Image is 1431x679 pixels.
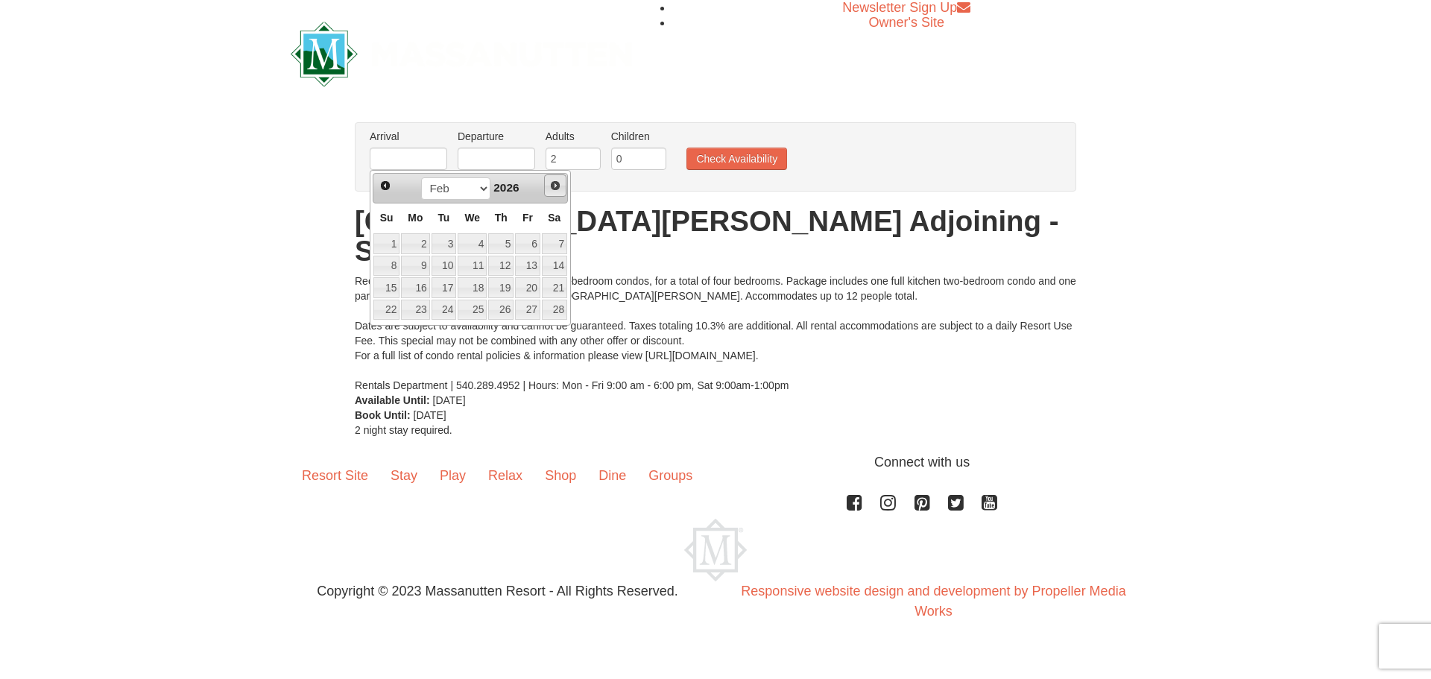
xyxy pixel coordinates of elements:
[373,277,399,298] a: 15
[401,233,429,254] a: 2
[488,233,514,254] a: 5
[431,277,458,299] td: available
[355,274,1076,393] div: Receive 10% off for booking two adjoining two-bedroom condos, for a total of four bedrooms. Packa...
[457,233,487,255] td: available
[869,15,944,30] a: Owner's Site
[488,256,514,277] a: 12
[542,233,567,254] a: 7
[279,581,715,601] p: Copyright © 2023 Massanutten Resort - All Rights Reserved.
[487,255,514,277] td: available
[373,233,400,255] td: available
[291,22,632,86] img: Massanutten Resort Logo
[457,277,487,299] td: available
[432,300,457,320] a: 24
[541,255,568,277] td: available
[686,148,787,170] button: Check Availability
[373,300,399,320] a: 22
[741,584,1125,619] a: Responsive website design and development by Propeller Media Works
[431,233,458,255] td: available
[458,233,487,254] a: 4
[291,452,1140,473] p: Connect with us
[414,409,446,421] span: [DATE]
[373,233,399,254] a: 1
[515,233,540,254] a: 6
[487,233,514,255] td: available
[515,256,540,277] a: 13
[611,129,666,144] label: Children
[548,212,560,224] span: Saturday
[464,212,480,224] span: Wednesday
[401,256,429,277] a: 9
[458,256,487,277] a: 11
[400,277,430,299] td: available
[291,452,379,499] a: Resort Site
[549,180,561,192] span: Next
[432,233,457,254] a: 3
[373,299,400,321] td: available
[437,212,449,224] span: Tuesday
[375,175,396,196] a: Prev
[432,277,457,298] a: 17
[457,255,487,277] td: available
[380,212,394,224] span: Sunday
[379,452,429,499] a: Stay
[541,299,568,321] td: available
[373,255,400,277] td: available
[458,129,535,144] label: Departure
[429,452,477,499] a: Play
[544,174,566,197] a: Next
[542,300,567,320] a: 28
[493,181,519,194] span: 2026
[457,299,487,321] td: available
[431,299,458,321] td: available
[495,212,508,224] span: Thursday
[546,129,601,144] label: Adults
[541,277,568,299] td: available
[373,256,399,277] a: 8
[488,277,514,298] a: 19
[401,300,429,320] a: 23
[355,409,411,421] strong: Book Until:
[587,452,637,499] a: Dine
[370,129,447,144] label: Arrival
[488,300,514,320] a: 26
[355,206,1076,266] h1: [GEOGRAPHIC_DATA][PERSON_NAME] Adjoining - Sleeps 12
[514,277,541,299] td: available
[291,34,632,69] a: Massanutten Resort
[487,277,514,299] td: available
[401,277,429,298] a: 16
[514,299,541,321] td: available
[637,452,704,499] a: Groups
[515,300,540,320] a: 27
[515,277,540,298] a: 20
[541,233,568,255] td: available
[684,519,747,581] img: Massanutten Resort Logo
[355,424,452,436] span: 2 night stay required.
[408,212,423,224] span: Monday
[487,299,514,321] td: available
[477,452,534,499] a: Relax
[458,300,487,320] a: 25
[433,394,466,406] span: [DATE]
[373,277,400,299] td: available
[355,394,430,406] strong: Available Until:
[400,299,430,321] td: available
[514,255,541,277] td: available
[432,256,457,277] a: 10
[542,277,567,298] a: 21
[514,233,541,255] td: available
[458,277,487,298] a: 18
[431,255,458,277] td: available
[542,256,567,277] a: 14
[522,212,533,224] span: Friday
[400,255,430,277] td: available
[379,180,391,192] span: Prev
[534,452,587,499] a: Shop
[400,233,430,255] td: available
